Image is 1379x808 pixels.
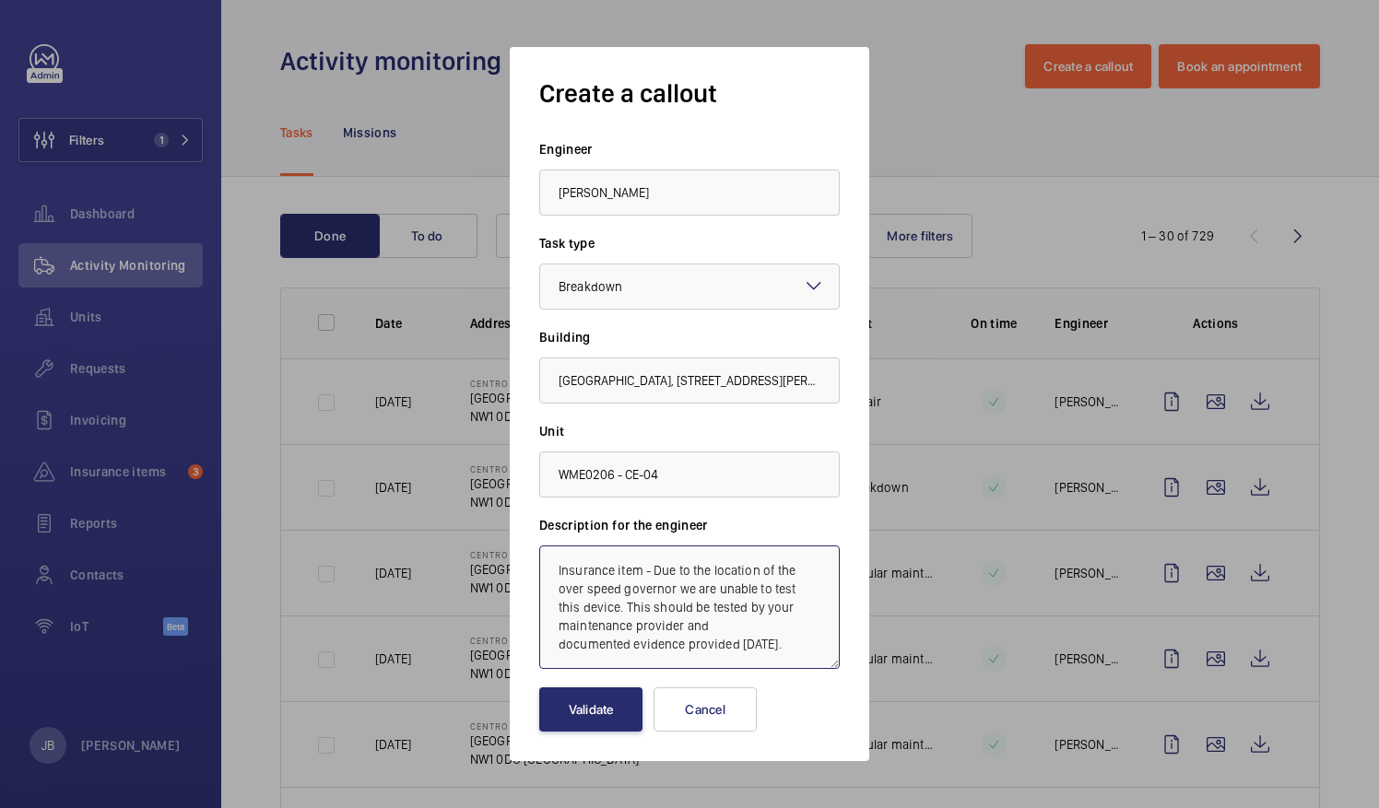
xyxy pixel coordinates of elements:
[539,140,840,158] label: Engineer
[539,328,840,346] label: Building
[654,687,757,732] button: Cancel
[539,516,840,534] label: Description for the engineer
[539,234,840,252] label: Task type
[539,170,840,216] input: Select an engineer
[539,687,642,732] button: Validate
[539,422,840,440] label: Unit
[539,76,840,111] h1: Create a callout
[539,357,840,404] input: Select a building
[559,279,622,294] span: Breakdown
[539,451,840,498] input: Select an unit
